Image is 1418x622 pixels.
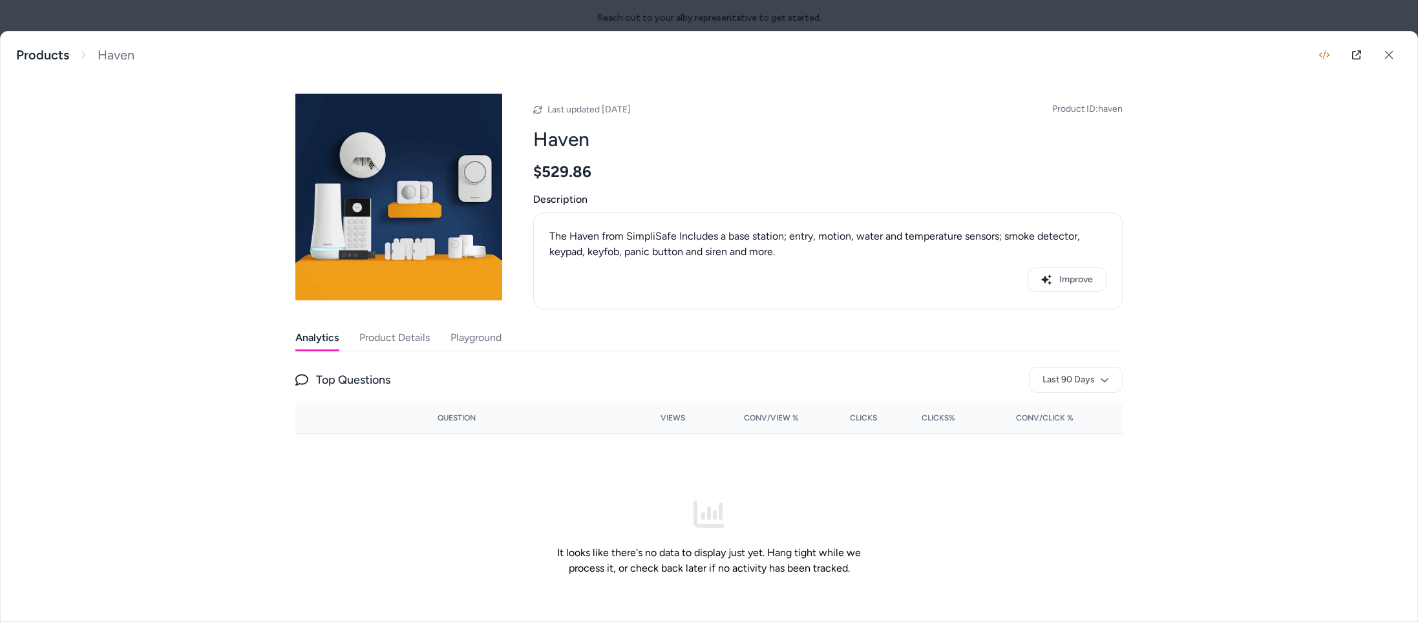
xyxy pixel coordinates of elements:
[438,408,476,428] button: Question
[1028,267,1106,292] button: Improve
[533,162,591,181] span: $529.86
[1052,103,1123,116] span: Product ID: haven
[706,408,799,428] button: Conv/View %
[549,229,1106,260] p: The Haven from SimpliSafe Includes a base station; entry, motion, water and temperature sensors; ...
[628,408,685,428] button: Views
[295,94,502,300] img: The_Haven.jpg
[744,413,799,423] span: Conv/View %
[820,408,877,428] button: Clicks
[16,47,69,63] a: Products
[1029,367,1123,393] button: Last 90 Days
[359,325,430,351] button: Product Details
[922,413,955,423] span: Clicks%
[450,325,502,351] button: Playground
[533,127,1123,152] h2: Haven
[850,413,877,423] span: Clicks
[533,192,1123,207] span: Description
[16,47,134,63] nav: breadcrumb
[438,413,476,423] span: Question
[1016,413,1074,423] span: Conv/Click %
[295,325,339,351] button: Analytics
[661,413,685,423] span: Views
[547,104,631,115] span: Last updated [DATE]
[316,371,390,389] span: Top Questions
[98,47,134,63] span: Haven
[976,408,1074,428] button: Conv/Click %
[898,408,955,428] button: Clicks%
